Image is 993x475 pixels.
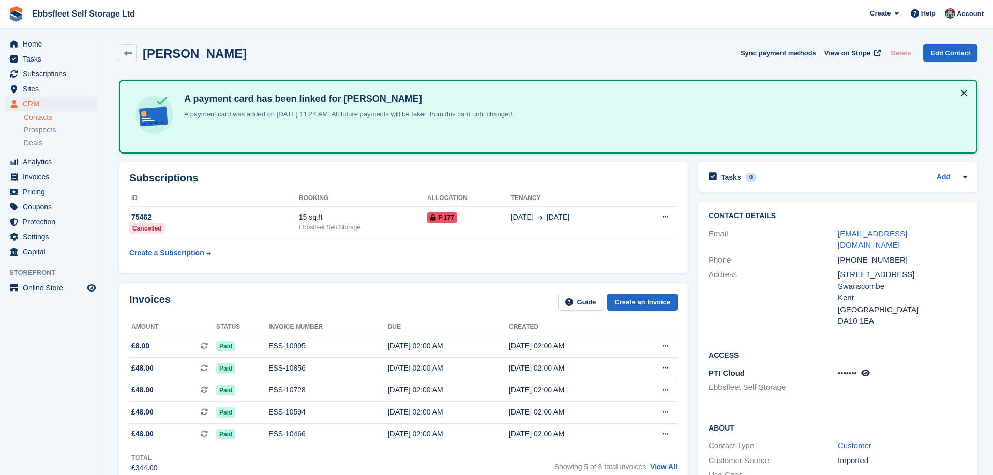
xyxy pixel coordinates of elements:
[23,155,85,169] span: Analytics
[709,369,745,377] span: PTI Cloud
[388,385,509,395] div: [DATE] 02:00 AM
[299,223,427,232] div: Ebbsfleet Self Storage
[509,407,630,418] div: [DATE] 02:00 AM
[509,385,630,395] div: [DATE] 02:00 AM
[838,281,967,293] div: Swanscombe
[268,341,387,351] div: ESS-10995
[388,428,509,439] div: [DATE] 02:00 AM
[838,315,967,327] div: DA10 1EA
[388,341,509,351] div: [DATE] 02:00 AM
[558,294,604,311] a: Guide
[5,37,98,51] a: menu
[709,381,838,393] li: Ebbsfleet Self Storage
[838,369,857,377] span: •••••••
[299,212,427,223] div: 15 sq.ft
[23,82,85,96] span: Sites
[5,82,98,96] a: menu
[268,385,387,395] div: ESS-10728
[650,463,678,471] a: View All
[388,319,509,335] th: Due
[709,440,838,452] div: Contact Type
[23,170,85,184] span: Invoices
[824,48,870,58] span: View on Stripe
[23,244,85,259] span: Capital
[143,47,247,60] h2: [PERSON_NAME]
[427,190,511,207] th: Allocation
[180,93,514,105] h4: A payment card has been linked for [PERSON_NAME]
[85,282,98,294] a: Preview store
[28,5,139,22] a: Ebbsfleet Self Storage Ltd
[945,8,955,19] img: George Spring
[23,281,85,295] span: Online Store
[9,268,103,278] span: Storefront
[24,125,56,135] span: Prospects
[23,97,85,111] span: CRM
[709,228,838,251] div: Email
[24,137,98,148] a: Deals
[741,44,816,62] button: Sync payment methods
[511,212,534,223] span: [DATE]
[268,407,387,418] div: ESS-10594
[820,44,883,62] a: View on Stripe
[129,223,165,234] div: Cancelled
[838,269,967,281] div: [STREET_ADDRESS]
[709,422,967,433] h2: About
[921,8,936,19] span: Help
[5,155,98,169] a: menu
[180,109,514,119] p: A payment card was added on [DATE] 11:24 AM. All future payments will be taken from this card unt...
[129,248,204,258] div: Create a Subscription
[5,67,98,81] a: menu
[923,44,977,62] a: Edit Contact
[216,407,235,418] span: Paid
[268,363,387,374] div: ESS-10856
[607,294,678,311] a: Create an Invoice
[838,304,967,316] div: [GEOGRAPHIC_DATA]
[709,455,838,467] div: Customer Source
[129,190,299,207] th: ID
[23,214,85,229] span: Protection
[23,185,85,199] span: Pricing
[23,200,85,214] span: Coupons
[838,441,871,450] a: Customer
[5,170,98,184] a: menu
[886,44,915,62] button: Delete
[721,173,741,182] h2: Tasks
[299,190,427,207] th: Booking
[709,212,967,220] h2: Contact Details
[5,52,98,66] a: menu
[870,8,891,19] span: Create
[216,429,235,439] span: Paid
[547,212,569,223] span: [DATE]
[554,463,646,471] span: Showing 5 of 8 total invoices
[268,319,387,335] th: Invoice number
[216,341,235,351] span: Paid
[24,138,42,148] span: Deals
[5,229,98,244] a: menu
[745,173,757,182] div: 0
[129,294,171,311] h2: Invoices
[131,453,158,463] div: Total
[838,229,907,250] a: [EMAIL_ADDRESS][DOMAIN_NAME]
[5,214,98,229] a: menu
[23,52,85,66] span: Tasks
[5,281,98,295] a: menu
[129,172,678,184] h2: Subscriptions
[131,428,154,439] span: £48.00
[132,93,176,136] img: card-linked-ebf98d0992dc2aeb22e95c0e3c79077019eb2392cfd83c6a337811c24bc77127.svg
[8,6,24,22] img: stora-icon-8386f47178a22dfd0bd8f6a31ec36ba5ce8667c1dd55bd0f319d3a0aa187defe.svg
[23,67,85,81] span: Subscriptions
[131,463,158,473] div: £344.00
[937,172,951,183] a: Add
[388,363,509,374] div: [DATE] 02:00 AM
[709,269,838,327] div: Address
[5,200,98,214] a: menu
[709,349,967,360] h2: Access
[131,385,154,395] span: £48.00
[131,341,149,351] span: £8.00
[216,319,268,335] th: Status
[509,341,630,351] div: [DATE] 02:00 AM
[24,125,98,135] a: Prospects
[838,292,967,304] div: Kent
[838,254,967,266] div: [PHONE_NUMBER]
[511,190,633,207] th: Tenancy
